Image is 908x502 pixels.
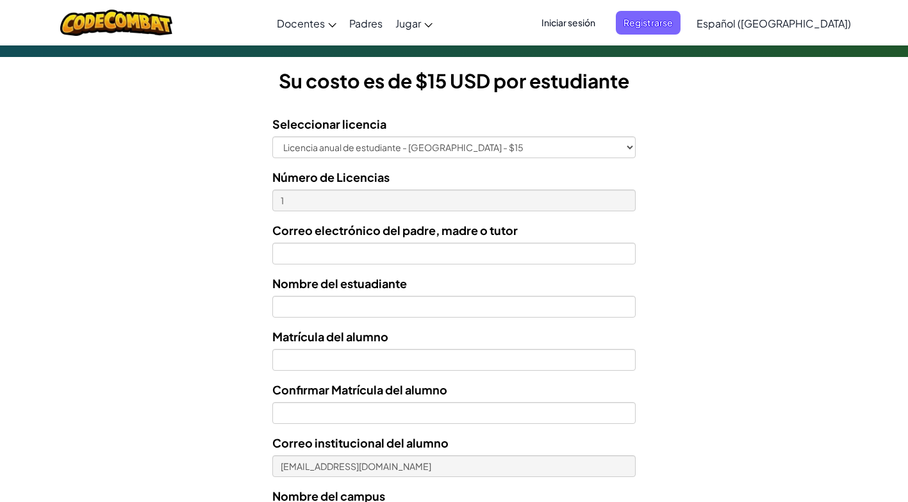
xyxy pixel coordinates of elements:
[270,6,343,40] a: Docentes
[389,6,439,40] a: Jugar
[272,433,449,452] label: Correo institucional del alumno
[690,6,857,40] a: Español ([GEOGRAPHIC_DATA])
[343,6,389,40] a: Padres
[534,11,603,35] button: Iniciar sesión
[616,11,681,35] button: Registrarse
[272,168,390,186] label: Número de Licencias
[272,380,447,399] label: Confirmar Matrícula del alumno
[60,10,172,36] img: CodeCombat logo
[272,221,518,239] label: Correo electrónico del padre, madre o tutor
[272,274,407,293] label: Nombre del estuadiante
[277,17,325,30] span: Docentes
[272,115,386,133] label: Seleccionar licencia
[697,17,851,30] span: Español ([GEOGRAPHIC_DATA])
[395,17,421,30] span: Jugar
[272,327,388,346] label: Matrícula del alumno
